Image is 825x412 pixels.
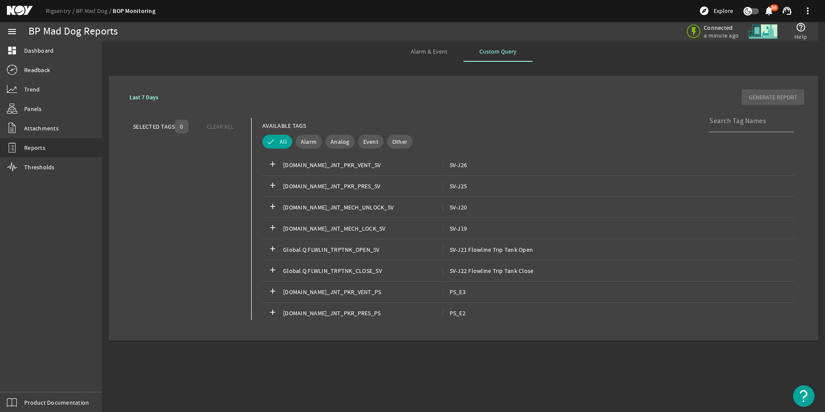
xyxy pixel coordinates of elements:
span: SV-J22 Flowline Trip Tank Close [443,266,534,275]
span: Panels [24,105,42,113]
span: Trend [24,85,40,94]
span: [DOMAIN_NAME]_JNT_PKR_PRES_SV [283,182,443,190]
span: [DOMAIN_NAME]_JNT_PKR_VENT_SV [283,161,443,169]
button: Last 7 Days [123,89,165,105]
img: Skid.svg [746,15,779,48]
span: Dashboard [24,46,54,55]
button: Explore [696,4,737,18]
mat-icon: help_outline [796,22,806,32]
span: Alarm & Event [411,48,447,54]
span: Thresholds [24,163,55,171]
button: 86 [764,6,773,16]
span: All [280,137,287,146]
a: Rigsentry [46,7,76,15]
span: Attachments [24,124,59,133]
mat-icon: dashboard [7,45,17,56]
mat-icon: add [268,308,278,318]
span: Analog [331,137,350,146]
span: Custom Query [479,48,516,54]
button: more_vert [797,0,818,21]
mat-icon: add [268,287,278,297]
span: Alarm [301,137,317,146]
span: Event [363,137,378,146]
span: [DOMAIN_NAME]_JNT_PKR_VENT_PS [283,288,443,296]
b: Last 7 Days [129,93,158,101]
mat-icon: add [268,244,278,255]
a: BP Mad Dog [76,7,113,15]
span: SV-J19 [443,224,467,233]
div: BP Mad Dog Reports [28,27,118,36]
button: Open Resource Center [793,385,815,407]
mat-icon: explore [699,6,709,16]
mat-icon: add [268,266,278,276]
span: 0 [180,122,183,131]
span: PS_E3 [443,288,466,296]
span: Other [392,137,407,146]
span: SV-J21 Flowline Trip Tank Open [443,245,533,254]
div: AVAILABLE TAGS [262,121,306,130]
mat-icon: add [268,181,278,191]
span: Product Documentation [24,398,89,407]
span: Connected [704,24,740,32]
input: Search Tag Names [709,116,787,126]
mat-icon: add [268,160,278,170]
mat-icon: support_agent [782,6,792,16]
span: Global.Q.FLWLIN_TRPTNK_CLOSE_SV [283,266,443,275]
span: [DOMAIN_NAME]_JNT_MECH_LOCK_SV [283,224,443,233]
span: Explore [714,6,733,15]
div: SELECTED TAGS [133,122,175,131]
span: Readback [24,66,50,74]
a: BOP Monitoring [113,7,155,15]
mat-icon: notifications [764,6,774,16]
span: SV-J20 [443,203,467,212]
span: Reports [24,143,45,152]
span: SV-J26 [443,161,467,169]
mat-icon: add [268,223,278,234]
span: a minute ago [704,32,740,39]
span: [DOMAIN_NAME]_JNT_PKR_PRES_PS [283,309,443,317]
mat-icon: menu [7,26,17,37]
span: Global.Q.FLWLIN_TRPTNK_OPEN_SV [283,245,443,254]
span: Help [794,32,807,41]
span: PS_E2 [443,309,466,317]
mat-icon: add [268,202,278,212]
span: SV-J25 [443,182,467,190]
span: [DOMAIN_NAME]_JNT_MECH_UNLOCK_SV [283,203,443,212]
